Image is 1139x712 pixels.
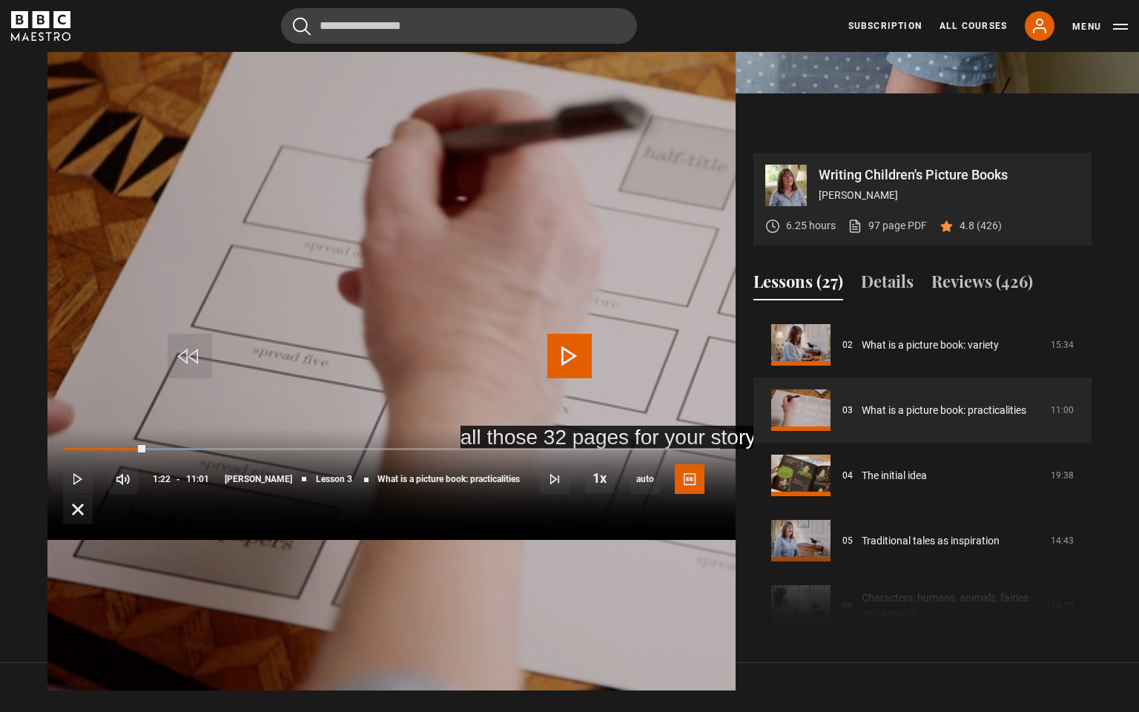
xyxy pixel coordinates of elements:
[848,218,927,234] a: 97 page PDF
[63,448,720,451] div: Progress Bar
[176,474,180,484] span: -
[540,464,569,494] button: Next Lesson
[848,19,922,33] a: Subscription
[862,468,927,484] a: The initial idea
[861,269,914,300] button: Details
[281,8,637,44] input: Search
[630,464,660,494] div: Current quality: 1080p
[585,464,615,493] button: Playback Rate
[753,269,843,300] button: Lessons (27)
[108,464,138,494] button: Mute
[862,403,1026,418] a: What is a picture book: practicalities
[786,218,836,234] p: 6.25 hours
[1072,19,1128,34] button: Toggle navigation
[819,168,1080,182] p: Writing Children's Picture Books
[940,19,1007,33] a: All Courses
[960,218,1002,234] p: 4.8 (426)
[931,269,1033,300] button: Reviews (426)
[225,475,292,484] span: [PERSON_NAME]
[862,337,999,353] a: What is a picture book: variety
[862,533,1000,549] a: Traditional tales as inspiration
[11,11,70,41] svg: BBC Maestro
[47,153,736,540] video-js: Video Player
[153,466,171,492] span: 1:22
[316,475,352,484] span: Lesson 3
[819,188,1080,203] p: [PERSON_NAME]
[63,464,93,494] button: Play
[675,464,704,494] button: Captions
[377,475,520,484] span: What is a picture book: practicalities
[63,495,93,524] button: Fullscreen
[186,466,209,492] span: 11:01
[293,17,311,36] button: Submit the search query
[630,464,660,494] span: auto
